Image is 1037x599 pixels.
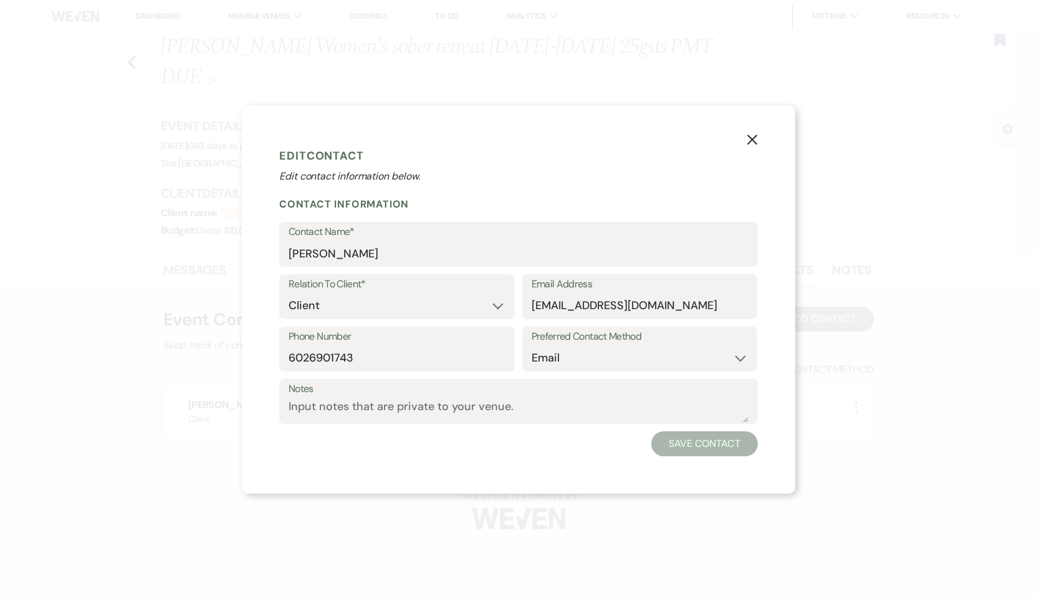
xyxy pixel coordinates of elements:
[289,380,748,398] label: Notes
[279,198,758,211] h2: Contact Information
[532,328,748,346] label: Preferred Contact Method
[289,276,505,294] label: Relation To Client*
[279,146,758,165] h1: Edit Contact
[532,276,748,294] label: Email Address
[289,223,748,241] label: Contact Name*
[289,241,748,266] input: First and Last Name
[289,328,505,346] label: Phone Number
[651,431,758,456] button: Save Contact
[279,169,758,184] p: Edit contact information below.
